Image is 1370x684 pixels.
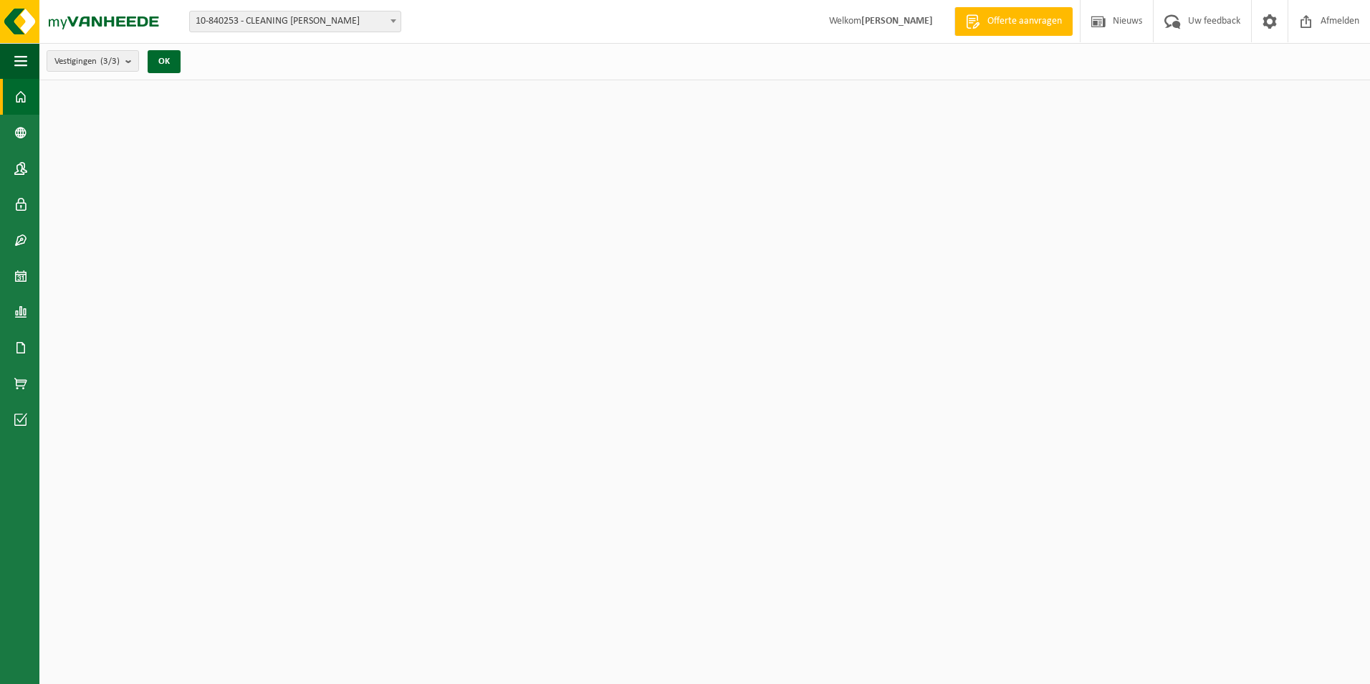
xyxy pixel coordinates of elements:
span: Offerte aanvragen [984,14,1065,29]
a: Offerte aanvragen [954,7,1073,36]
span: Vestigingen [54,51,120,72]
count: (3/3) [100,57,120,66]
span: 10-840253 - CLEANING DEMINE - DADIZELE [189,11,401,32]
button: Vestigingen(3/3) [47,50,139,72]
span: 10-840253 - CLEANING DEMINE - DADIZELE [190,11,401,32]
button: OK [148,50,181,73]
strong: [PERSON_NAME] [861,16,933,27]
